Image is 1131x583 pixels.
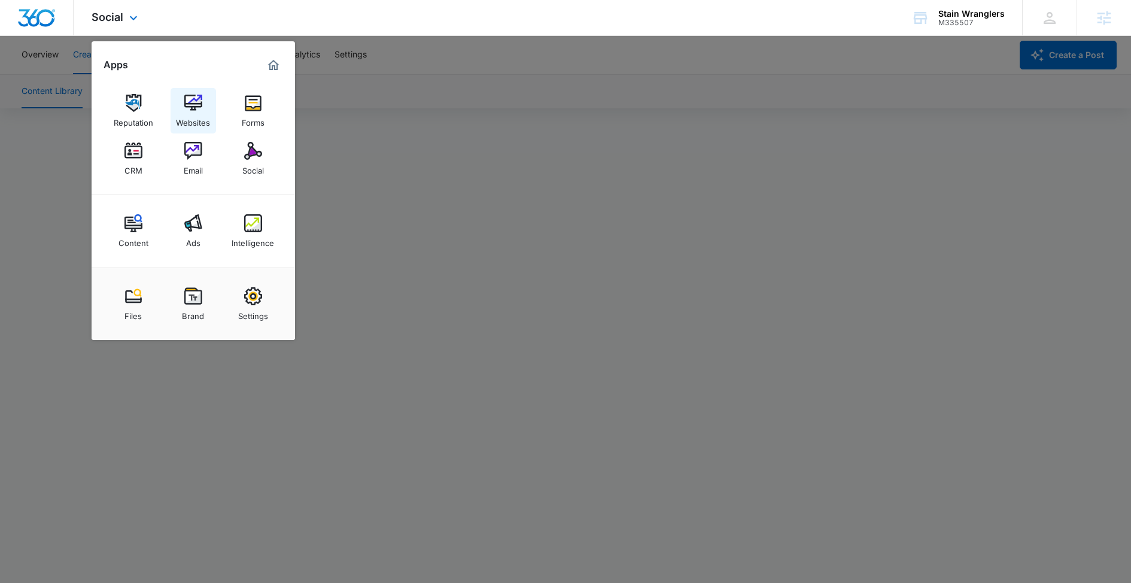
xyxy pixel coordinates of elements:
a: Social [230,136,276,181]
a: Forms [230,88,276,133]
a: Ads [171,208,216,254]
a: Files [111,281,156,327]
div: Content [118,232,148,248]
span: Social [92,11,123,23]
a: Reputation [111,88,156,133]
a: Brand [171,281,216,327]
div: Intelligence [232,232,274,248]
div: Email [184,160,203,175]
div: Settings [238,305,268,321]
div: Websites [176,112,210,127]
div: Brand [182,305,204,321]
a: Content [111,208,156,254]
a: CRM [111,136,156,181]
div: Social [242,160,264,175]
div: Forms [242,112,264,127]
div: account id [938,19,1005,27]
div: CRM [124,160,142,175]
div: Ads [186,232,200,248]
a: Email [171,136,216,181]
a: Intelligence [230,208,276,254]
div: Reputation [114,112,153,127]
a: Settings [230,281,276,327]
a: Websites [171,88,216,133]
h2: Apps [104,59,128,71]
div: account name [938,9,1005,19]
a: Marketing 360® Dashboard [264,56,283,75]
div: Files [124,305,142,321]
